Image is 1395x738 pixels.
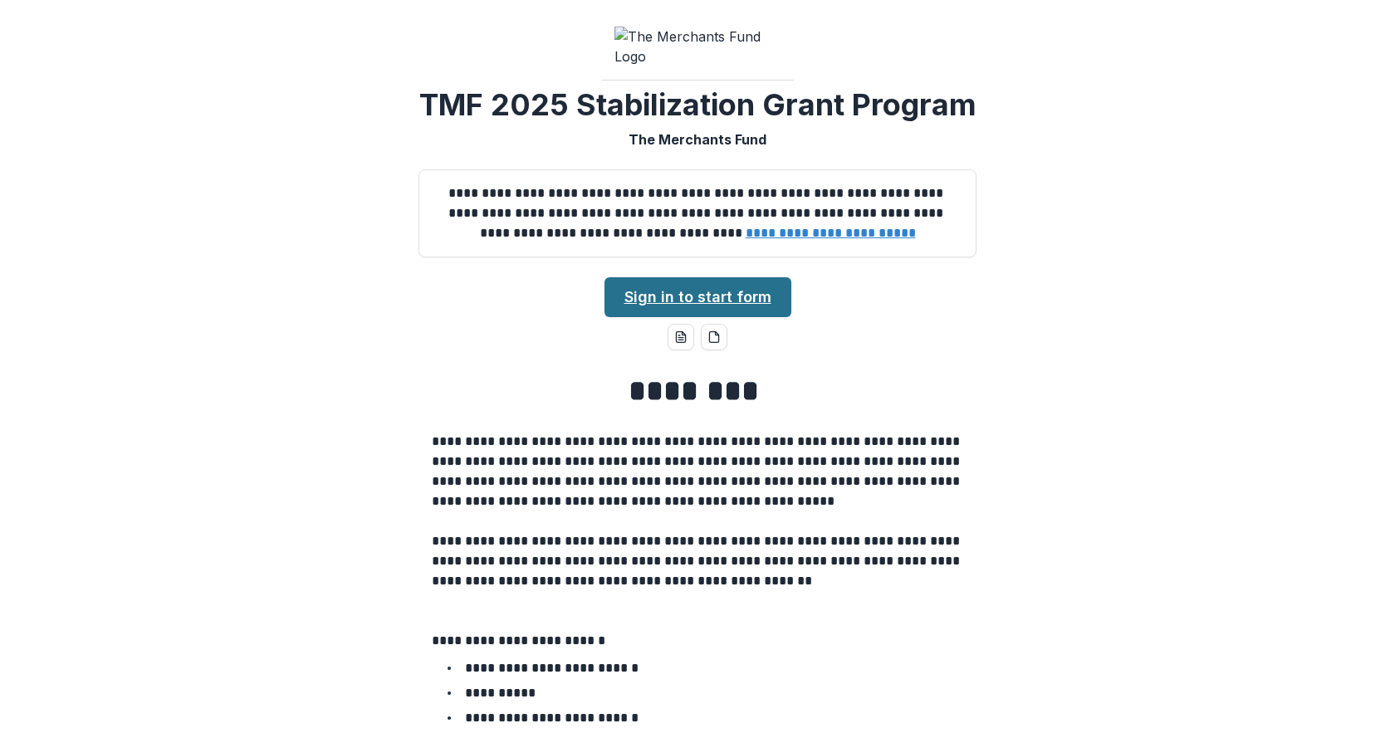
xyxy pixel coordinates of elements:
[614,27,781,66] img: The Merchants Fund Logo
[701,324,727,350] button: pdf-download
[629,130,766,149] p: The Merchants Fund
[668,324,694,350] button: word-download
[604,277,791,317] a: Sign in to start form
[419,87,976,123] h2: TMF 2025 Stabilization Grant Program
